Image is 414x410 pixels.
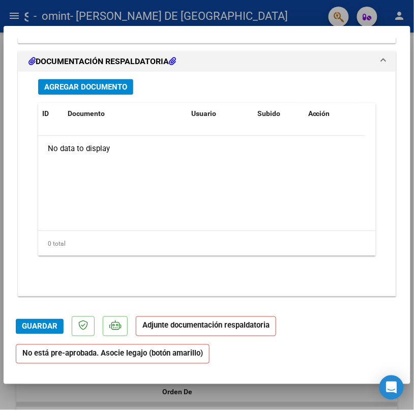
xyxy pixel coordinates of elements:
[304,103,355,125] datatable-header-cell: Acción
[28,55,176,68] h1: DOCUMENTACIÓN RESPALDATORIA
[44,83,127,92] span: Agregar Documento
[38,79,133,95] button: Agregar Documento
[16,319,64,334] button: Guardar
[191,110,216,118] span: Usuario
[16,344,210,364] strong: No está pre-aprobada. Asocie legajo (botón amarillo)
[308,110,330,118] span: Acción
[18,72,396,296] div: DOCUMENTACIÓN RESPALDATORIA
[42,110,49,118] span: ID
[253,103,304,125] datatable-header-cell: Subido
[38,136,365,161] div: No data to display
[64,103,187,125] datatable-header-cell: Documento
[68,110,105,118] span: Documento
[38,231,376,256] div: 0 total
[142,321,270,330] strong: Adjunte documentación respaldatoria
[38,103,64,125] datatable-header-cell: ID
[257,110,280,118] span: Subido
[187,103,253,125] datatable-header-cell: Usuario
[18,51,396,72] mat-expansion-panel-header: DOCUMENTACIÓN RESPALDATORIA
[22,322,57,331] span: Guardar
[379,375,404,400] div: Open Intercom Messenger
